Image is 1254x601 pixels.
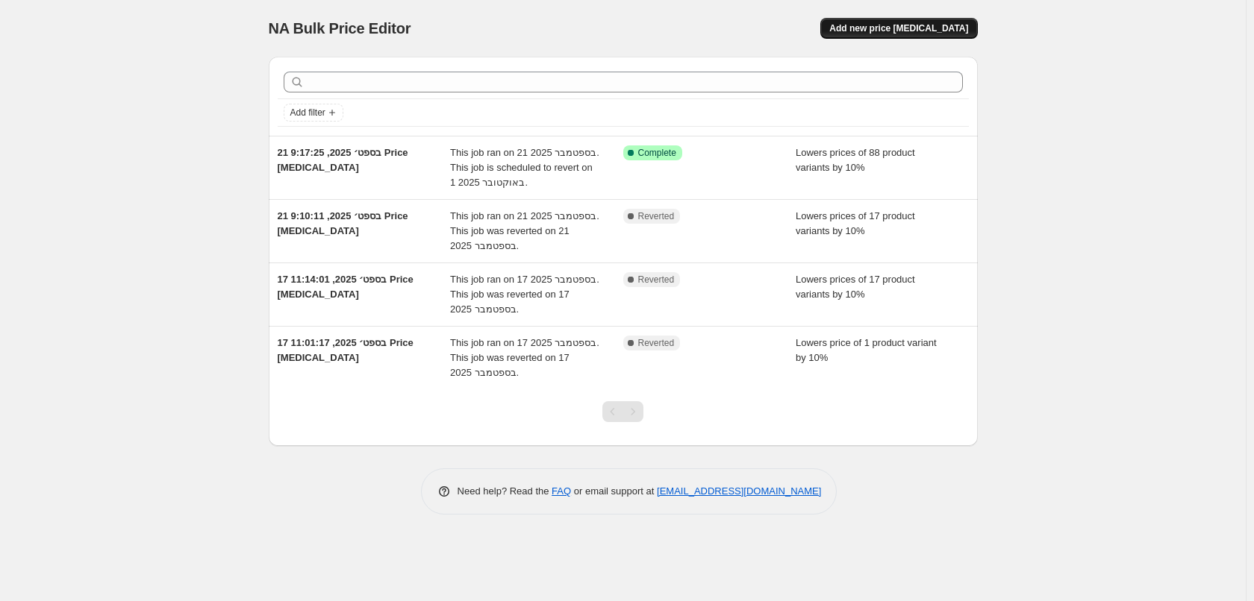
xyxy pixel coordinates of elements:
[820,18,977,39] button: Add new price [MEDICAL_DATA]
[796,337,937,363] span: Lowers price of 1 product variant by 10%
[638,274,675,286] span: Reverted
[284,104,343,122] button: Add filter
[278,337,414,363] span: 17 בספט׳ 2025, 11:01:17 Price [MEDICAL_DATA]
[638,147,676,159] span: Complete
[278,147,408,173] span: 21 בספט׳ 2025, 9:17:25 Price [MEDICAL_DATA]
[602,401,643,422] nav: Pagination
[552,485,571,497] a: FAQ
[638,210,675,222] span: Reverted
[657,485,821,497] a: [EMAIL_ADDRESS][DOMAIN_NAME]
[450,274,599,315] span: This job ran on 17 בספטמבר 2025. This job was reverted on 17 בספטמבר 2025.
[269,20,411,37] span: NA Bulk Price Editor
[796,274,915,300] span: Lowers prices of 17 product variants by 10%
[829,22,968,34] span: Add new price [MEDICAL_DATA]
[638,337,675,349] span: Reverted
[450,147,599,188] span: This job ran on 21 בספטמבר 2025. This job is scheduled to revert on 1 באוקטובר 2025.
[796,210,915,236] span: Lowers prices of 17 product variants by 10%
[278,274,414,300] span: 17 בספט׳ 2025, 11:14:01 Price [MEDICAL_DATA]
[458,485,552,497] span: Need help? Read the
[278,210,408,236] span: 21 בספט׳ 2025, 9:10:11 Price [MEDICAL_DATA]
[450,210,599,251] span: This job ran on 21 בספטמבר 2025. This job was reverted on 21 בספטמבר 2025.
[796,147,915,173] span: Lowers prices of 88 product variants by 10%
[290,107,325,119] span: Add filter
[450,337,599,378] span: This job ran on 17 בספטמבר 2025. This job was reverted on 17 בספטמבר 2025.
[571,485,657,497] span: or email support at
